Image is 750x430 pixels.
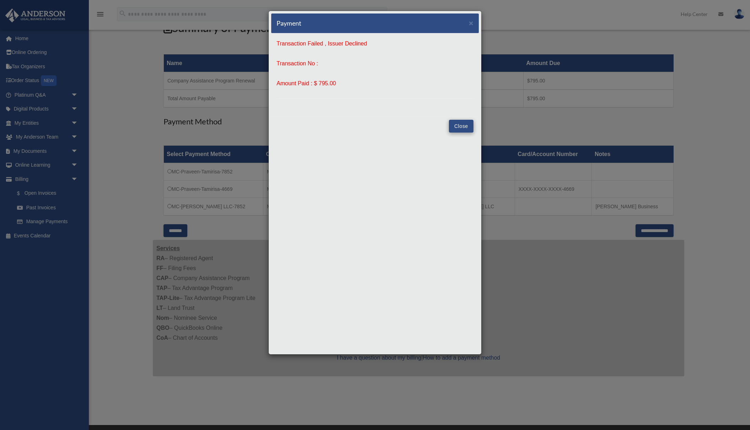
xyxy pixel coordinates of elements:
[449,120,473,133] button: Close
[277,19,301,28] h5: Payment
[277,59,473,69] p: Transaction No :
[277,79,473,88] p: Amount Paid : $ 795.00
[469,19,473,27] span: ×
[277,39,473,49] p: Transaction Failed , Issuer Declined
[469,19,473,27] button: Close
